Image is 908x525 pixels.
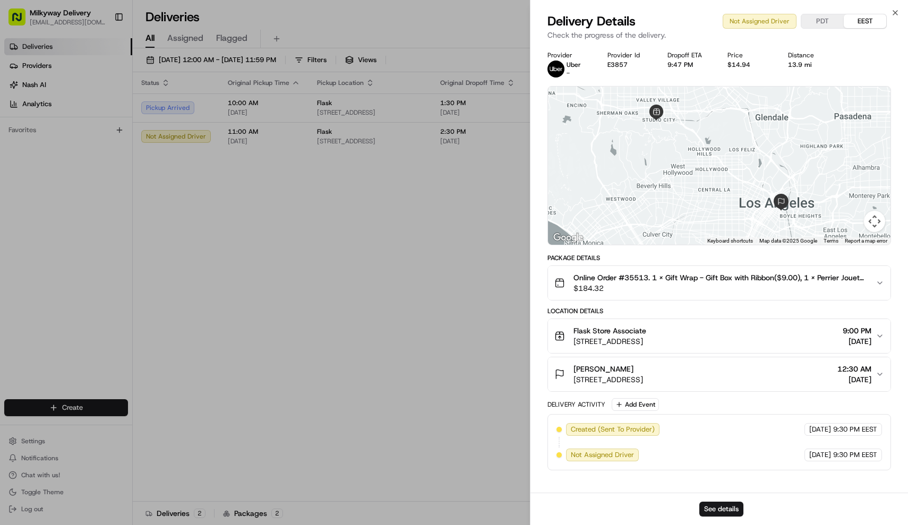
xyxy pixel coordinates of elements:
[11,11,32,32] img: Nash
[547,13,636,30] span: Delivery Details
[547,61,564,78] img: uber-new-logo.jpeg
[94,165,116,173] span: [DATE]
[699,502,743,517] button: See details
[844,14,886,28] button: EEST
[548,266,891,300] button: Online Order #35513. 1 x Gift Wrap - Gift Box with Ribbon($9.00), 1 x Perrier Jouet Belle Epoque ...
[28,68,175,80] input: Clear
[845,238,887,244] a: Report a map error
[11,42,193,59] p: Welcome 👋
[6,233,85,252] a: 📗Knowledge Base
[41,193,63,202] span: [DATE]
[90,238,98,247] div: 💻
[573,325,646,336] span: Flask Store Associate
[837,374,871,385] span: [DATE]
[11,238,19,247] div: 📗
[573,336,646,347] span: [STREET_ADDRESS]
[573,272,868,283] span: Online Order #35513. 1 x Gift Wrap - Gift Box with Ribbon($9.00), 1 x Perrier Jouet Belle Epoque ...
[11,101,30,121] img: 1736555255976-a54dd68f-1ca7-489b-9aae-adbdc363a1c4
[833,450,877,460] span: 9:30 PM EEST
[573,374,643,385] span: [STREET_ADDRESS]
[573,364,633,374] span: [PERSON_NAME]
[11,154,28,171] img: Masood Aslam
[567,61,581,69] span: Uber
[837,364,871,374] span: 12:30 AM
[165,136,193,149] button: See all
[21,165,30,174] img: 1736555255976-a54dd68f-1ca7-489b-9aae-adbdc363a1c4
[607,61,628,69] button: E3857
[35,193,39,202] span: •
[106,263,129,271] span: Pylon
[85,233,175,252] a: 💻API Documentation
[567,69,570,78] span: -
[551,231,586,245] a: Open this area in Google Maps (opens a new window)
[88,165,92,173] span: •
[548,319,891,353] button: Flask Store Associate[STREET_ADDRESS]9:00 PM[DATE]
[571,425,655,434] span: Created (Sent To Provider)
[100,237,170,248] span: API Documentation
[788,51,831,59] div: Distance
[11,138,71,147] div: Past conversations
[824,238,838,244] a: Terms (opens in new tab)
[75,263,129,271] a: Powered byPylon
[809,425,831,434] span: [DATE]
[547,30,892,40] p: Check the progress of the delivery.
[788,61,831,69] div: 13.9 mi
[571,450,634,460] span: Not Assigned Driver
[707,237,753,245] button: Keyboard shortcuts
[48,101,174,112] div: Start new chat
[727,61,770,69] div: $14.94
[22,101,41,121] img: 9188753566659_6852d8bf1fb38e338040_72.png
[551,231,586,245] img: Google
[547,254,892,262] div: Package Details
[759,238,817,244] span: Map data ©2025 Google
[843,325,871,336] span: 9:00 PM
[727,51,770,59] div: Price
[864,211,885,232] button: Map camera controls
[801,14,844,28] button: PDT
[547,51,590,59] div: Provider
[809,450,831,460] span: [DATE]
[833,425,877,434] span: 9:30 PM EEST
[33,165,86,173] span: [PERSON_NAME]
[547,400,605,409] div: Delivery Activity
[607,51,650,59] div: Provider Id
[573,283,868,294] span: $184.32
[843,336,871,347] span: [DATE]
[21,237,81,248] span: Knowledge Base
[667,61,710,69] div: 9:47 PM
[548,357,891,391] button: [PERSON_NAME][STREET_ADDRESS]12:30 AM[DATE]
[181,105,193,117] button: Start new chat
[547,307,892,315] div: Location Details
[48,112,146,121] div: We're available if you need us!
[667,51,710,59] div: Dropoff ETA
[612,398,659,411] button: Add Event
